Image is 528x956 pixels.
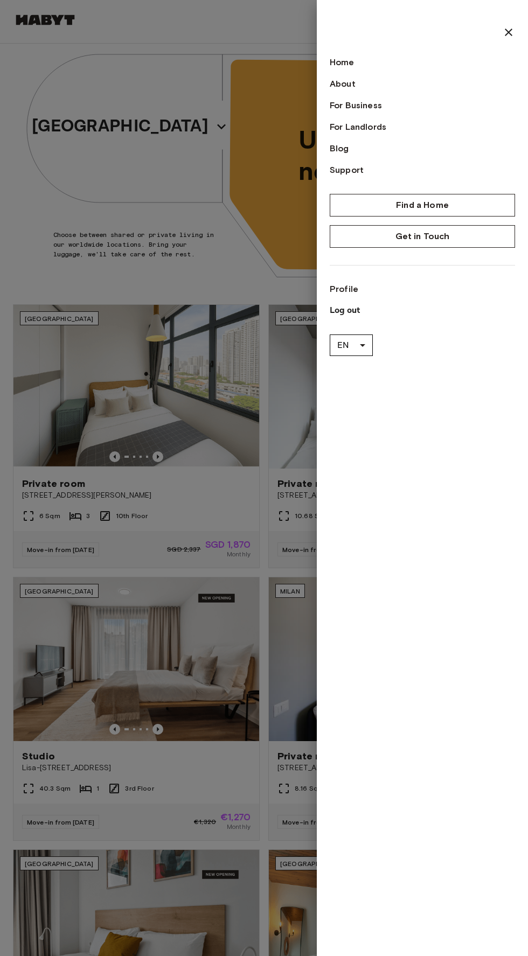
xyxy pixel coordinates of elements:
p: Log out [330,304,515,317]
a: For Business [330,99,515,112]
a: Get in Touch [330,225,515,248]
div: EN [330,330,373,360]
a: About [330,78,515,90]
a: Support [330,164,515,177]
a: Find a Home [330,194,515,217]
a: Blog [330,142,515,155]
a: For Landlords [330,121,515,134]
a: Profile [330,283,515,296]
a: Home [330,56,515,69]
